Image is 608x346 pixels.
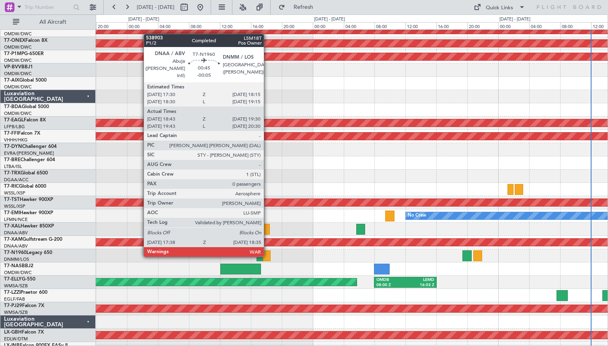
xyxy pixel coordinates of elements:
[4,171,48,176] a: T7-TRXGlobal 6500
[4,65,33,70] a: VP-BVVBBJ1
[4,44,32,50] a: OMDW/DWC
[4,224,54,229] a: T7-XALHawker 850XP
[4,111,32,117] a: OMDW/DWC
[4,296,25,302] a: EGLF/FAB
[529,22,560,29] div: 04:00
[4,131,40,136] a: T7-FFIFalcon 7X
[4,51,44,56] a: T7-P1MPG-650ER
[25,1,71,13] input: Trip Number
[4,264,33,268] a: T7-NASBBJ2
[4,131,18,136] span: T7-FFI
[4,104,49,109] a: T7-BDAGlobal 5000
[4,237,62,242] a: T7-XAMGulfstream G-200
[4,31,32,37] a: OMDW/DWC
[4,211,53,215] a: T7-EMIHawker 900XP
[4,330,22,335] span: LX-GBH
[4,118,46,123] a: T7-EAGLFalcon 8X
[4,303,22,308] span: T7-PJ29
[4,224,21,229] span: T7-XAL
[405,283,434,288] div: 16:03 Z
[408,210,426,222] div: No Crew
[470,1,529,14] button: Quick Links
[4,84,32,90] a: OMDW/DWC
[4,71,32,77] a: OMDW/DWC
[4,57,32,63] a: OMDW/DWC
[560,22,591,29] div: 08:00
[158,22,189,29] div: 04:00
[4,203,25,209] a: WSSL/XSP
[282,22,313,29] div: 20:00
[4,38,25,43] span: T7-ONEX
[4,309,28,315] a: WMSA/SZB
[4,144,57,149] a: T7-DYNChallenger 604
[405,22,436,29] div: 12:00
[4,38,47,43] a: T7-ONEXFalcon 8X
[467,22,498,29] div: 20:00
[4,283,28,289] a: WMSA/SZB
[220,22,251,29] div: 12:00
[128,16,159,23] div: [DATE] - [DATE]
[4,256,29,262] a: DNMM/LOS
[4,277,35,282] a: T7-ELLYG-550
[275,1,323,14] button: Refresh
[4,330,44,335] a: LX-GBHFalcon 7X
[4,144,22,149] span: T7-DYN
[376,283,405,288] div: 08:00 Z
[4,104,22,109] span: T7-BDA
[4,250,27,255] span: T7-N1960
[4,124,25,130] a: LFPB/LBG
[4,211,20,215] span: T7-EMI
[376,277,405,283] div: OMDB
[4,150,54,156] a: EVRA/[PERSON_NAME]
[4,230,28,236] a: DNAA/ABV
[4,78,19,83] span: T7-AIX
[4,137,28,143] a: VHHH/HKG
[4,270,32,276] a: OMDW/DWC
[436,22,467,29] div: 16:00
[314,16,345,23] div: [DATE] - [DATE]
[4,51,24,56] span: T7-P1MP
[4,184,19,189] span: T7-RIC
[4,277,22,282] span: T7-ELLY
[251,22,282,29] div: 16:00
[4,164,22,170] a: LTBA/ISL
[4,237,23,242] span: T7-XAM
[4,78,47,83] a: T7-AIXGlobal 5000
[4,177,29,183] a: DGAA/ACC
[4,250,52,255] a: T7-N1960Legacy 650
[4,290,21,295] span: T7-LZZI
[4,158,21,162] span: T7-BRE
[498,22,529,29] div: 00:00
[4,197,20,202] span: T7-TST
[4,184,46,189] a: T7-RICGlobal 6000
[137,4,175,11] span: [DATE] - [DATE]
[21,19,85,25] span: All Aircraft
[96,22,127,29] div: 20:00
[287,4,320,10] span: Refresh
[344,22,375,29] div: 04:00
[486,4,513,12] div: Quick Links
[313,22,344,29] div: 00:00
[9,16,87,29] button: All Aircraft
[4,290,47,295] a: T7-LZZIPraetor 600
[4,118,24,123] span: T7-EAGL
[4,243,28,249] a: DNAA/ABV
[4,264,22,268] span: T7-NAS
[405,277,434,283] div: LEMD
[4,65,21,70] span: VP-BVV
[499,16,530,23] div: [DATE] - [DATE]
[4,217,28,223] a: LFMN/NCE
[4,197,53,202] a: T7-TSTHawker 900XP
[4,158,55,162] a: T7-BREChallenger 604
[4,303,44,308] a: T7-PJ29Falcon 7X
[374,22,405,29] div: 08:00
[189,22,220,29] div: 08:00
[4,171,21,176] span: T7-TRX
[4,336,28,342] a: EDLW/DTM
[4,190,25,196] a: WSSL/XSP
[127,22,158,29] div: 00:00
